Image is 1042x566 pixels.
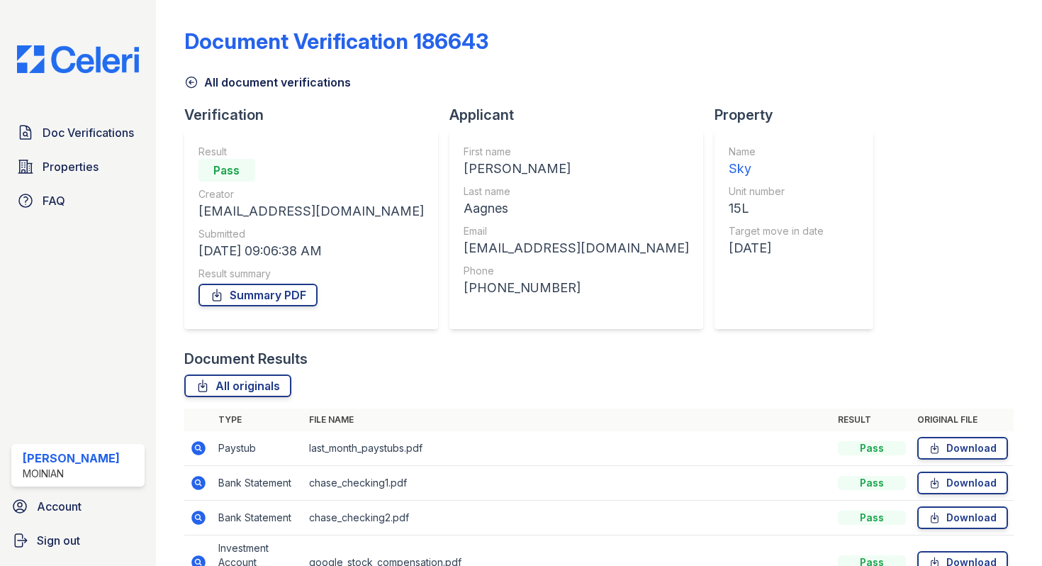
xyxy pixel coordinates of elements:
span: FAQ [43,192,65,209]
a: FAQ [11,187,145,215]
div: Document Verification 186643 [184,28,488,54]
td: last_month_paystubs.pdf [303,431,832,466]
th: File name [303,409,832,431]
a: Sign out [6,526,150,555]
div: Document Results [184,349,308,369]
td: chase_checking2.pdf [303,501,832,536]
div: Phone [464,264,689,278]
a: Download [917,437,1008,460]
a: Properties [11,152,145,181]
div: Name [729,145,824,159]
div: Result [198,145,424,159]
td: chase_checking1.pdf [303,466,832,501]
a: All originals [184,374,291,397]
a: Download [917,472,1008,494]
span: Doc Verifications [43,124,134,141]
a: Download [917,506,1008,529]
div: Creator [198,187,424,201]
div: [DATE] 09:06:38 AM [198,241,424,261]
a: Account [6,492,150,521]
span: Properties [43,158,99,175]
div: [EMAIL_ADDRESS][DOMAIN_NAME] [464,238,689,258]
div: [PHONE_NUMBER] [464,278,689,298]
div: Pass [198,159,255,182]
th: Result [832,409,912,431]
span: Sign out [37,532,80,549]
div: Pass [838,476,906,490]
div: Property [715,105,885,125]
div: Last name [464,184,689,199]
td: Bank Statement [213,501,303,536]
th: Type [213,409,303,431]
a: Doc Verifications [11,118,145,147]
td: Bank Statement [213,466,303,501]
td: Paystub [213,431,303,466]
div: [EMAIL_ADDRESS][DOMAIN_NAME] [198,201,424,221]
div: Email [464,224,689,238]
th: Original file [912,409,1014,431]
div: Pass [838,441,906,455]
div: Result summary [198,267,424,281]
div: Sky [729,159,824,179]
div: Pass [838,511,906,525]
div: Submitted [198,227,424,241]
div: Verification [184,105,449,125]
div: Applicant [449,105,715,125]
div: Moinian [23,467,120,481]
div: [PERSON_NAME] [464,159,689,179]
div: Aagnes [464,199,689,218]
div: First name [464,145,689,159]
div: [DATE] [729,238,824,258]
img: CE_Logo_Blue-a8612792a0a2168367f1c8372b55b34899dd931a85d93a1a3d3e32e68fde9ad4.png [6,45,150,73]
div: Unit number [729,184,824,199]
div: [PERSON_NAME] [23,450,120,467]
a: All document verifications [184,74,351,91]
span: Account [37,498,82,515]
div: Target move in date [729,224,824,238]
a: Name Sky [729,145,824,179]
a: Summary PDF [198,284,318,306]
div: 15L [729,199,824,218]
